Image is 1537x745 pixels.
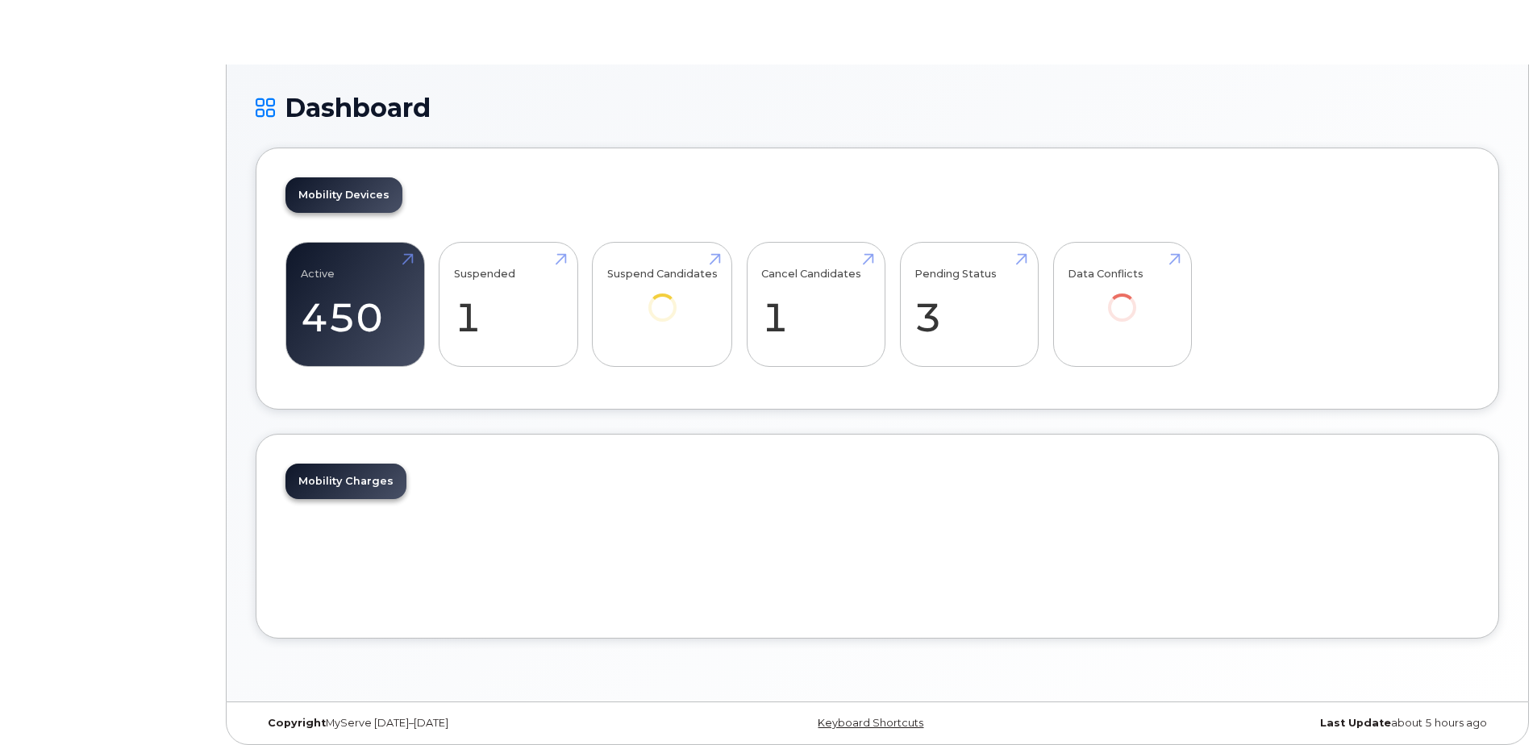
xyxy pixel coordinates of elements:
a: Suspended 1 [454,252,563,358]
strong: Last Update [1320,717,1391,729]
a: Keyboard Shortcuts [818,717,923,729]
div: about 5 hours ago [1085,717,1499,730]
strong: Copyright [268,717,326,729]
div: MyServe [DATE]–[DATE] [256,717,670,730]
a: Cancel Candidates 1 [761,252,870,358]
a: Suspend Candidates [607,252,718,344]
a: Data Conflicts [1068,252,1177,344]
h1: Dashboard [256,94,1499,122]
a: Mobility Charges [285,464,406,499]
a: Mobility Devices [285,177,402,213]
a: Pending Status 3 [914,252,1023,358]
a: Active 450 [301,252,410,358]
